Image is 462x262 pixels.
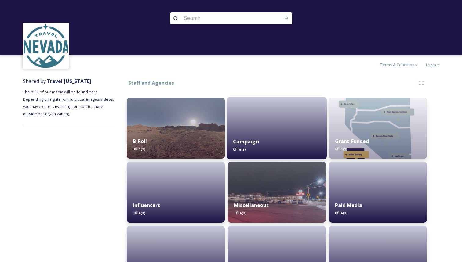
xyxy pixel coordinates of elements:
[234,210,246,216] span: 1 file(s)
[23,78,91,84] span: Shared by:
[234,202,269,209] strong: Miscellaneous
[228,162,326,223] img: ef9707c7-e0e7-40a8-a740-90886d9247af.jpg
[23,89,115,117] span: The bulk of our media will be found here. Depending on rights for individual images/videos, you m...
[133,210,145,216] span: 0 file(s)
[47,78,91,84] strong: Travel [US_STATE]
[181,12,265,25] input: Search
[133,202,160,209] strong: Influencers
[329,98,427,159] img: 5d66b34e-4048-4132-9530-d55526e46d84.jpg
[24,24,68,68] img: download.jpeg
[335,202,362,209] strong: Paid Media
[380,61,426,68] a: Terms & Conditions
[133,138,147,145] strong: B-Roll
[127,98,225,159] img: 014d11f6-28eb-4c15-bfdc-a0c688befe64.jpg
[335,138,369,145] strong: Grant-Funded
[335,146,347,152] span: 6 file(s)
[233,146,246,152] span: 0 file(s)
[335,210,347,216] span: 0 file(s)
[233,138,259,145] strong: Campaign
[133,146,145,152] span: 3 file(s)
[128,80,174,86] strong: Staff and Agencies
[380,62,417,67] span: Terms & Conditions
[426,62,439,68] span: Logout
